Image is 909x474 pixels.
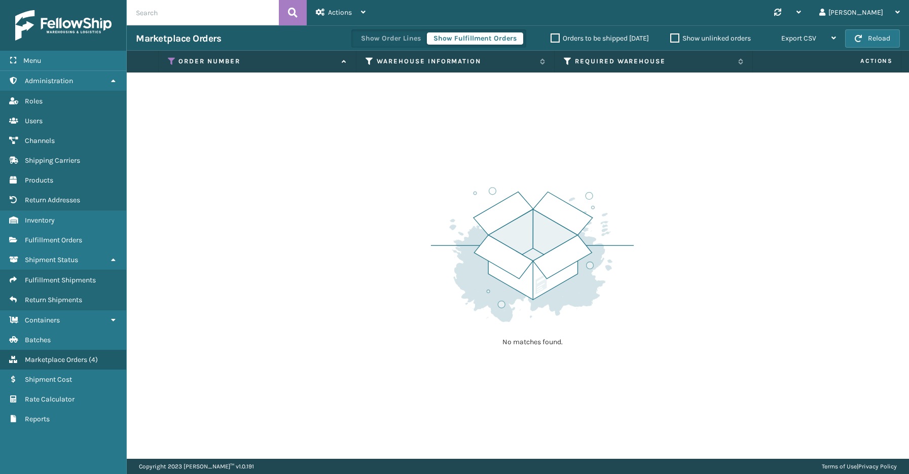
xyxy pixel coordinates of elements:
[354,32,427,45] button: Show Order Lines
[25,117,43,125] span: Users
[25,77,73,85] span: Administration
[25,97,43,105] span: Roles
[670,34,751,43] label: Show unlinked orders
[845,29,900,48] button: Reload
[822,463,857,470] a: Terms of Use
[25,236,82,244] span: Fulfillment Orders
[328,8,352,17] span: Actions
[25,415,50,423] span: Reports
[25,336,51,344] span: Batches
[756,53,899,69] span: Actions
[25,276,96,284] span: Fulfillment Shipments
[23,56,41,65] span: Menu
[25,375,72,384] span: Shipment Cost
[89,355,98,364] span: ( 4 )
[25,196,80,204] span: Return Addresses
[25,136,55,145] span: Channels
[858,463,897,470] a: Privacy Policy
[25,216,55,225] span: Inventory
[551,34,649,43] label: Orders to be shipped [DATE]
[377,57,535,66] label: Warehouse Information
[25,296,82,304] span: Return Shipments
[25,395,75,404] span: Rate Calculator
[178,57,337,66] label: Order Number
[25,355,87,364] span: Marketplace Orders
[822,459,897,474] div: |
[15,10,112,41] img: logo
[136,32,221,45] h3: Marketplace Orders
[25,156,80,165] span: Shipping Carriers
[575,57,733,66] label: Required Warehouse
[427,32,523,45] button: Show Fulfillment Orders
[25,176,53,185] span: Products
[25,316,60,324] span: Containers
[139,459,254,474] p: Copyright 2023 [PERSON_NAME]™ v 1.0.191
[781,34,816,43] span: Export CSV
[25,256,78,264] span: Shipment Status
